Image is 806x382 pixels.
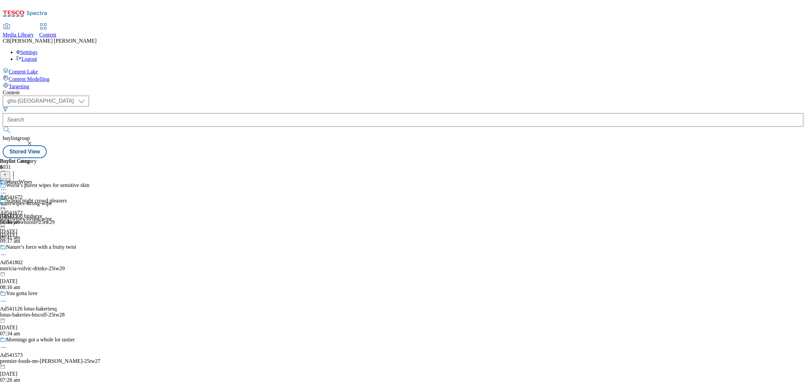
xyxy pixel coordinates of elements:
span: Content Lake [9,69,38,75]
span: [PERSON_NAME] [PERSON_NAME] [10,38,96,44]
div: Content [3,90,803,96]
span: buylistgroup [3,135,30,141]
a: Targeting [3,82,803,90]
a: Content [39,24,56,38]
span: Media Library [3,32,34,38]
span: CB [3,38,10,44]
div: Nature’s force with a fruity twist [6,244,76,250]
a: Media Library [3,24,34,38]
span: Targeting [9,84,29,89]
a: Logout [16,56,37,62]
svg: Search Filters [3,106,8,112]
div: Mornings got a whole lot tastier [6,337,75,343]
span: Content Modelling [9,76,49,82]
a: Content Lake [3,67,803,75]
span: Content [39,32,56,38]
a: Content Modelling [3,75,803,82]
input: Search [3,113,803,127]
div: WaterWipes [6,179,32,185]
div: You gotta love [6,290,38,296]
a: Settings [16,49,38,55]
div: School night crowd pleasers [6,198,67,204]
button: Stored View [3,145,47,158]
